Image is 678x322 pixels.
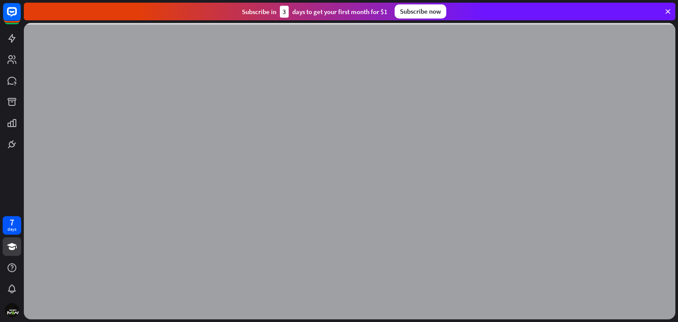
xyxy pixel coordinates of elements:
a: 7 days [3,216,21,235]
div: Subscribe now [395,4,446,19]
div: days [8,226,16,232]
div: 7 [10,218,14,226]
div: 3 [280,6,289,18]
div: Subscribe in days to get your first month for $1 [242,6,388,18]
